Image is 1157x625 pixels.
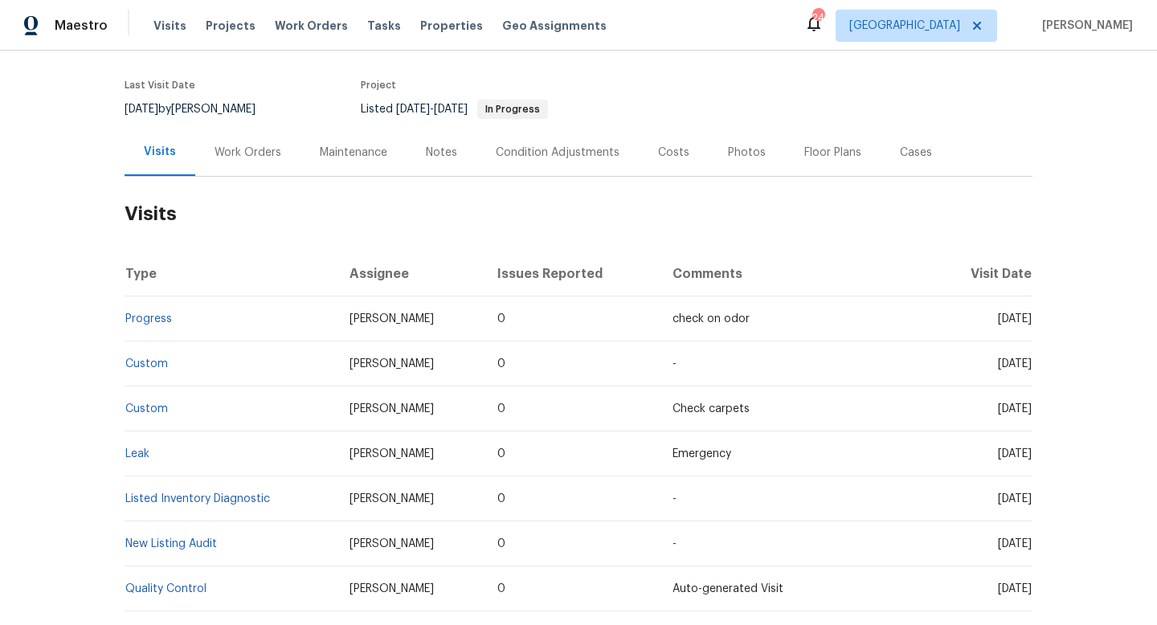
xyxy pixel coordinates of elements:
[932,251,1032,296] th: Visit Date
[673,538,677,549] span: -
[998,538,1032,549] span: [DATE]
[144,144,176,160] div: Visits
[206,18,256,34] span: Projects
[484,251,660,296] th: Issues Reported
[125,403,168,415] a: Custom
[497,313,505,325] span: 0
[998,493,1032,504] span: [DATE]
[804,145,861,161] div: Floor Plans
[125,583,206,594] a: Quality Control
[215,145,281,161] div: Work Orders
[350,583,434,594] span: [PERSON_NAME]
[728,145,766,161] div: Photos
[502,18,607,34] span: Geo Assignments
[497,403,505,415] span: 0
[479,104,546,114] span: In Progress
[900,145,932,161] div: Cases
[125,251,337,296] th: Type
[673,358,677,370] span: -
[434,104,468,115] span: [DATE]
[426,145,457,161] div: Notes
[125,177,1032,251] h2: Visits
[125,80,195,90] span: Last Visit Date
[55,18,108,34] span: Maestro
[125,448,149,460] a: Leak
[275,18,348,34] span: Work Orders
[998,583,1032,594] span: [DATE]
[497,583,505,594] span: 0
[350,448,434,460] span: [PERSON_NAME]
[153,18,186,34] span: Visits
[320,145,387,161] div: Maintenance
[497,538,505,549] span: 0
[998,313,1032,325] span: [DATE]
[998,358,1032,370] span: [DATE]
[658,145,689,161] div: Costs
[849,18,960,34] span: [GEOGRAPHIC_DATA]
[125,100,275,119] div: by [PERSON_NAME]
[812,10,824,26] div: 24
[497,358,505,370] span: 0
[350,493,434,504] span: [PERSON_NAME]
[497,493,505,504] span: 0
[673,493,677,504] span: -
[350,358,434,370] span: [PERSON_NAME]
[420,18,483,34] span: Properties
[350,403,434,415] span: [PERSON_NAME]
[673,583,783,594] span: Auto-generated Visit
[673,313,750,325] span: check on odor
[673,448,731,460] span: Emergency
[396,104,430,115] span: [DATE]
[998,403,1032,415] span: [DATE]
[1036,18,1133,34] span: [PERSON_NAME]
[350,313,434,325] span: [PERSON_NAME]
[998,448,1032,460] span: [DATE]
[361,104,548,115] span: Listed
[125,493,270,504] a: Listed Inventory Diagnostic
[125,538,217,549] a: New Listing Audit
[125,358,168,370] a: Custom
[125,313,172,325] a: Progress
[673,403,750,415] span: Check carpets
[396,104,468,115] span: -
[361,80,396,90] span: Project
[350,538,434,549] span: [PERSON_NAME]
[497,448,505,460] span: 0
[660,251,932,296] th: Comments
[125,104,158,115] span: [DATE]
[337,251,484,296] th: Assignee
[367,20,401,31] span: Tasks
[496,145,619,161] div: Condition Adjustments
